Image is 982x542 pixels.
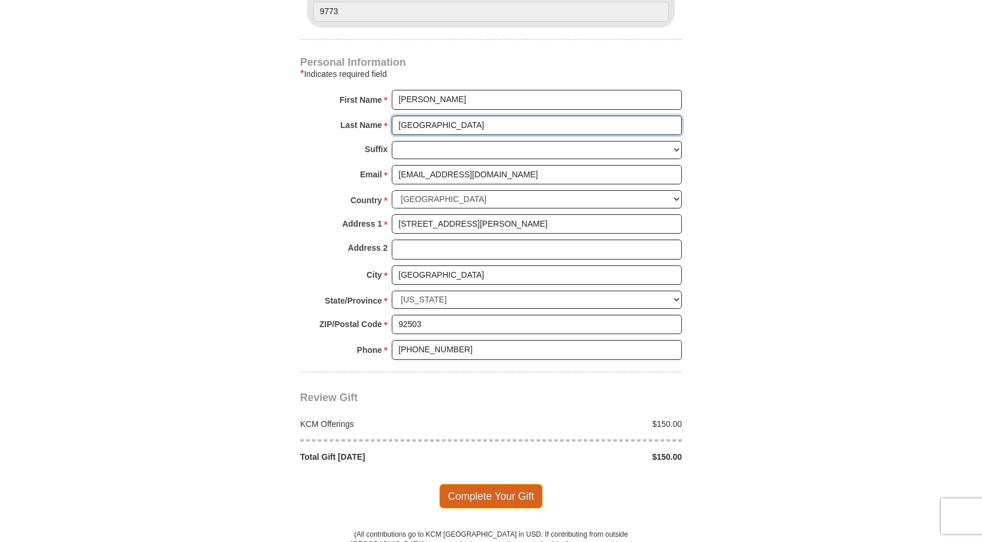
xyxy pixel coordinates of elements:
[366,267,382,283] strong: City
[300,392,358,403] span: Review Gift
[300,67,682,81] div: Indicates required field
[320,316,382,332] strong: ZIP/Postal Code
[439,484,543,509] span: Complete Your Gift
[491,451,688,463] div: $150.00
[360,166,382,183] strong: Email
[339,92,382,108] strong: First Name
[313,2,669,22] input: Last 4
[348,240,388,256] strong: Address 2
[342,216,382,232] strong: Address 1
[300,58,682,67] h4: Personal Information
[341,117,382,133] strong: Last Name
[491,418,688,430] div: $150.00
[351,192,382,208] strong: Country
[294,451,492,463] div: Total Gift [DATE]
[294,418,492,430] div: KCM Offerings
[357,342,382,358] strong: Phone
[325,292,382,309] strong: State/Province
[365,141,388,157] strong: Suffix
